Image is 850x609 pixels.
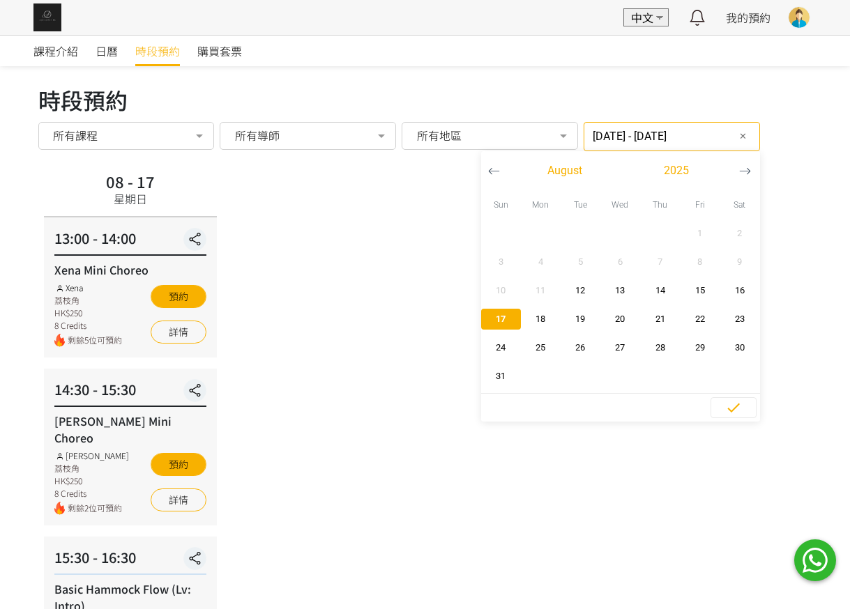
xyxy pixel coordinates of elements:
[600,304,640,333] button: 20
[640,190,680,219] div: Thu
[509,160,621,181] button: August
[525,341,556,355] span: 25
[684,226,715,240] span: 1
[481,333,521,362] button: 24
[684,284,715,298] span: 15
[600,276,640,304] button: 13
[720,276,759,304] button: 16
[640,304,680,333] button: 21
[135,43,180,59] span: 時段預約
[151,453,206,476] button: 預約
[521,247,561,276] button: 4
[600,190,640,219] div: Wed
[521,304,561,333] button: 18
[680,304,720,333] button: 22
[644,341,676,355] span: 28
[680,247,720,276] button: 8
[151,488,206,511] a: 詳情
[53,128,98,142] span: 所有課程
[684,255,715,269] span: 8
[485,284,517,298] span: 10
[54,261,206,278] div: Xena Mini Choreo
[680,219,720,247] button: 1
[565,341,596,355] span: 26
[54,228,206,256] div: 13:00 - 14:00
[33,43,78,59] span: 課程介紹
[735,128,752,145] button: ✕
[54,334,65,347] img: fire.png
[68,502,130,515] span: 剩餘2位可預約
[68,334,122,347] span: 剩餘5位可預約
[481,247,521,276] button: 3
[680,333,720,362] button: 29
[561,190,600,219] div: Tue
[96,36,118,66] a: 日曆
[644,255,676,269] span: 7
[724,284,755,298] span: 16
[720,304,759,333] button: 23
[640,276,680,304] button: 14
[54,294,122,307] div: 荔枝角
[481,190,521,219] div: Sun
[106,174,155,189] div: 08 - 17
[720,219,759,247] button: 2
[724,226,755,240] span: 2
[485,369,517,383] span: 31
[235,128,280,142] span: 所有導師
[96,43,118,59] span: 日曆
[151,285,206,308] button: 預約
[54,413,206,446] div: [PERSON_NAME] Mini Choreo
[33,36,78,66] a: 課程介紹
[54,282,122,294] div: Xena
[485,341,517,355] span: 24
[54,449,130,462] div: [PERSON_NAME]
[521,276,561,304] button: 11
[33,3,61,31] img: img_61c0148bb0266
[521,333,561,362] button: 25
[197,43,242,59] span: 購買套票
[561,333,600,362] button: 26
[600,247,640,276] button: 6
[605,312,636,326] span: 20
[605,255,636,269] span: 6
[680,276,720,304] button: 15
[561,304,600,333] button: 19
[565,255,596,269] span: 5
[114,190,147,207] div: 星期日
[54,319,122,332] div: 8 Credits
[151,321,206,344] a: 詳情
[739,130,747,144] span: ✕
[197,36,242,66] a: 購買套票
[481,304,521,333] button: 17
[417,128,462,142] span: 所有地區
[640,333,680,362] button: 28
[54,475,130,487] div: HK$250
[724,341,755,355] span: 30
[605,341,636,355] span: 27
[605,284,636,298] span: 13
[680,190,720,219] div: Fri
[720,247,759,276] button: 9
[481,362,521,390] button: 31
[135,36,180,66] a: 時段預約
[561,276,600,304] button: 12
[684,312,715,326] span: 22
[640,247,680,276] button: 7
[720,190,759,219] div: Sat
[720,333,759,362] button: 30
[54,379,206,407] div: 14:30 - 15:30
[565,284,596,298] span: 12
[521,190,561,219] div: Mon
[54,547,206,575] div: 15:30 - 16:30
[54,487,130,500] div: 8 Credits
[54,307,122,319] div: HK$250
[644,284,676,298] span: 14
[485,312,517,326] span: 17
[600,333,640,362] button: 27
[584,122,760,151] input: 篩選日期
[38,83,812,116] div: 時段預約
[644,312,676,326] span: 21
[684,341,715,355] span: 29
[726,9,771,26] a: 我的預約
